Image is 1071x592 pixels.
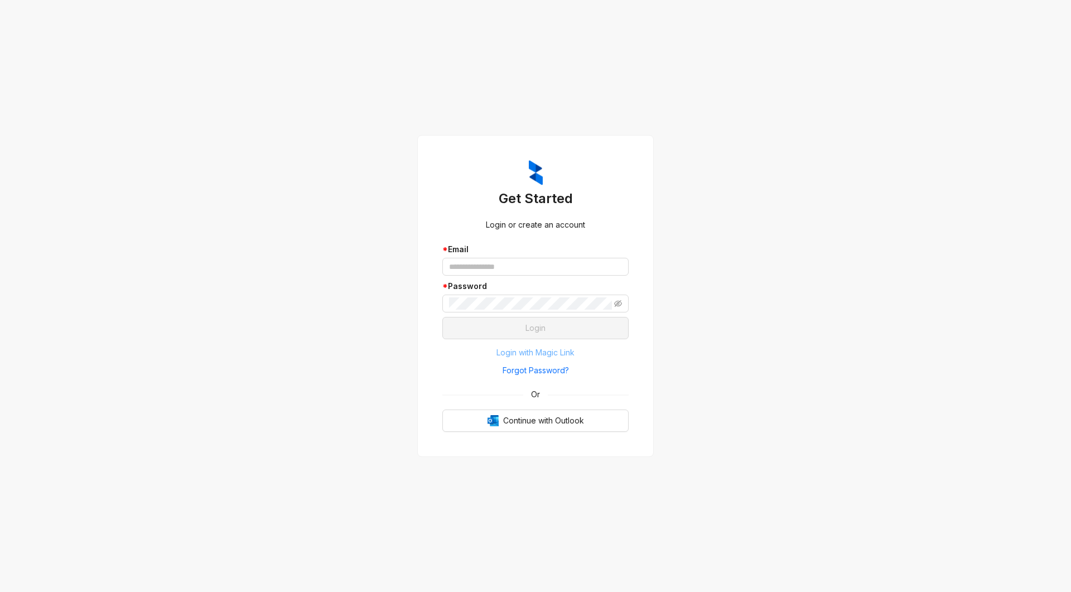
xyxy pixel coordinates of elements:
button: Login with Magic Link [442,344,629,362]
span: eye-invisible [614,300,622,307]
img: ZumaIcon [529,160,543,186]
button: OutlookContinue with Outlook [442,410,629,432]
button: Forgot Password? [442,362,629,379]
button: Login [442,317,629,339]
div: Login or create an account [442,219,629,231]
span: Login with Magic Link [496,346,575,359]
div: Password [442,280,629,292]
span: Or [523,388,548,401]
span: Continue with Outlook [503,415,584,427]
img: Outlook [488,415,499,426]
span: Forgot Password? [503,364,569,377]
div: Email [442,243,629,256]
h3: Get Started [442,190,629,208]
